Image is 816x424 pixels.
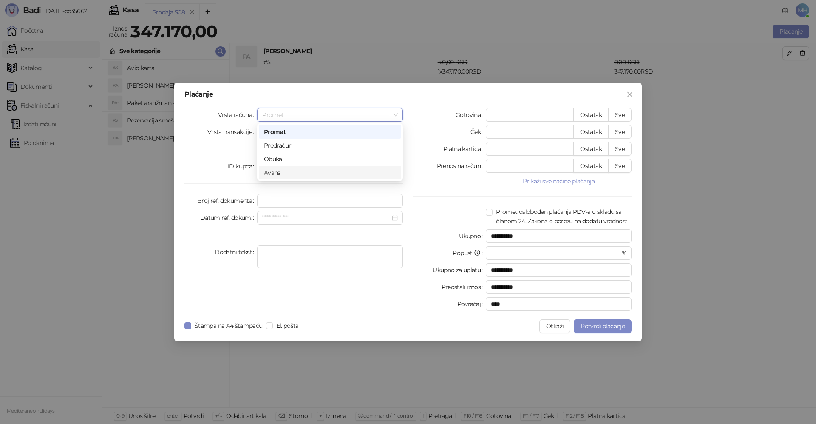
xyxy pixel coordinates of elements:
button: Sve [608,142,632,156]
div: Promet [264,127,396,137]
input: Broj ref. dokumenta [257,194,403,208]
button: Sve [608,125,632,139]
span: Potvrdi plaćanje [581,322,625,330]
span: Promet oslobođen plaćanja PDV-a u skladu sa članom 24. Zakona o porezu na dodatu vrednost [493,207,632,226]
div: Predračun [259,139,401,152]
div: Obuka [264,154,396,164]
label: Preostali iznos [442,280,486,294]
label: Vrsta računa [218,108,258,122]
button: Ostatak [573,125,609,139]
label: Popust [453,246,486,260]
span: close [626,91,633,98]
div: Obuka [259,152,401,166]
label: Ukupno [459,229,486,243]
span: Promet [262,108,398,121]
span: El. pošta [273,321,302,330]
button: Sve [608,159,632,173]
span: Zatvori [623,91,637,98]
label: Prenos na račun [437,159,486,173]
label: Datum ref. dokum. [200,211,258,225]
div: Predračun [264,141,396,150]
label: Gotovina [456,108,486,122]
button: Otkaži [539,319,570,333]
input: Datum ref. dokum. [262,213,390,222]
label: Povraćaj [457,297,486,311]
label: Platna kartica [443,142,486,156]
button: Ostatak [573,142,609,156]
textarea: Dodatni tekst [257,245,403,268]
label: Vrsta transakcije [207,125,258,139]
div: Avans [259,166,401,179]
button: Close [623,88,637,101]
label: Ukupno za uplatu [433,263,486,277]
label: Ček [470,125,486,139]
button: Sve [608,108,632,122]
button: Potvrdi plaćanje [574,319,632,333]
button: Ostatak [573,108,609,122]
button: Ostatak [573,159,609,173]
span: Štampa na A4 štampaču [191,321,266,330]
label: ID kupca [228,159,257,173]
label: Dodatni tekst [215,245,257,259]
button: Prikaži sve načine plaćanja [486,176,632,186]
label: Broj ref. dokumenta [197,194,257,208]
div: Plaćanje [184,91,632,98]
input: Popust [491,247,620,259]
div: Avans [264,168,396,177]
div: Promet [259,125,401,139]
